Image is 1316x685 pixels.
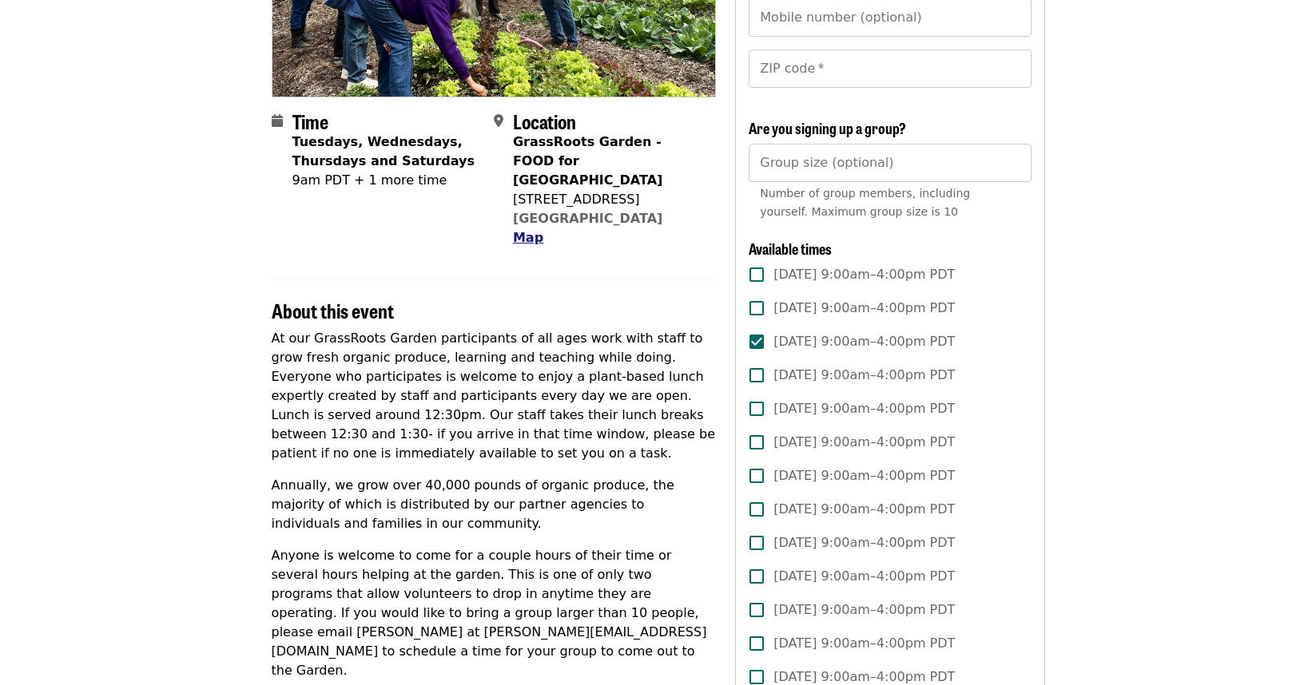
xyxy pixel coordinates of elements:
[513,211,662,226] a: [GEOGRAPHIC_DATA]
[513,107,576,135] span: Location
[513,134,662,188] strong: GrassRoots Garden - FOOD for [GEOGRAPHIC_DATA]
[773,634,955,653] span: [DATE] 9:00am–4:00pm PDT
[272,113,283,129] i: calendar icon
[513,190,703,209] div: [STREET_ADDRESS]
[773,399,955,418] span: [DATE] 9:00am–4:00pm PDT
[272,296,394,324] span: About this event
[773,433,955,452] span: [DATE] 9:00am–4:00pm PDT
[513,230,543,245] span: Map
[773,265,955,284] span: [DATE] 9:00am–4:00pm PDT
[773,600,955,620] span: [DATE] 9:00am–4:00pm PDT
[773,500,955,519] span: [DATE] 9:00am–4:00pm PDT
[292,134,475,168] strong: Tuesdays, Wednesdays, Thursdays and Saturdays
[292,171,481,190] div: 9am PDT + 1 more time
[749,144,1031,182] input: [object Object]
[773,466,955,485] span: [DATE] 9:00am–4:00pm PDT
[773,567,955,586] span: [DATE] 9:00am–4:00pm PDT
[749,117,906,138] span: Are you signing up a group?
[513,228,543,247] button: Map
[272,329,717,463] p: At our GrassRoots Garden participants of all ages work with staff to grow fresh organic produce, ...
[292,107,328,135] span: Time
[773,332,955,351] span: [DATE] 9:00am–4:00pm PDT
[272,476,717,533] p: Annually, we grow over 40,000 pounds of organic produce, the majority of which is distributed by ...
[773,366,955,385] span: [DATE] 9:00am–4:00pm PDT
[760,187,970,218] span: Number of group members, including yourself. Maximum group size is 10
[749,238,832,259] span: Available times
[494,113,503,129] i: map-marker-alt icon
[773,533,955,552] span: [DATE] 9:00am–4:00pm PDT
[749,49,1031,88] input: ZIP code
[272,546,717,680] p: Anyone is welcome to come for a couple hours of their time or several hours helping at the garden...
[773,299,955,318] span: [DATE] 9:00am–4:00pm PDT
